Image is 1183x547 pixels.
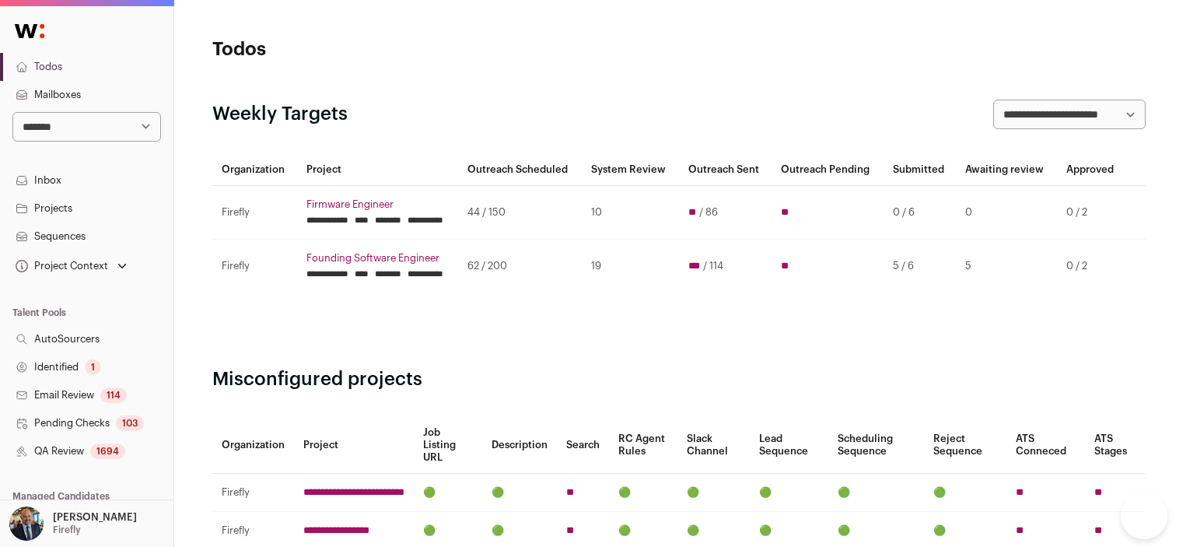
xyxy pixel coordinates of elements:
[582,186,679,240] td: 10
[924,417,1006,474] th: Reject Sequence
[9,507,44,541] img: 18202275-medium_jpg
[6,16,53,47] img: Wellfound
[609,417,677,474] th: RC Agent Rules
[12,260,108,272] div: Project Context
[414,417,483,474] th: Job Listing URL
[884,240,957,293] td: 5 / 6
[85,359,101,375] div: 1
[1057,186,1125,240] td: 0 / 2
[90,444,125,459] div: 1694
[297,154,459,186] th: Project
[53,511,137,524] p: [PERSON_NAME]
[1085,417,1146,474] th: ATS Stages
[306,252,450,265] a: Founding Software Engineer
[482,417,557,474] th: Description
[306,198,450,211] a: Firmware Engineer
[582,154,679,186] th: System Review
[703,260,723,272] span: / 114
[212,474,294,512] td: Firefly
[956,240,1057,293] td: 5
[772,154,883,186] th: Outreach Pending
[582,240,679,293] td: 19
[212,186,297,240] td: Firefly
[750,417,828,474] th: Lead Sequence
[458,154,582,186] th: Outreach Scheduled
[557,417,609,474] th: Search
[294,417,414,474] th: Project
[884,186,957,240] td: 0 / 6
[699,206,718,219] span: / 86
[677,474,750,512] td: 🟢
[609,474,677,512] td: 🟢
[1057,154,1125,186] th: Approved
[12,255,130,277] button: Open dropdown
[414,474,483,512] td: 🟢
[212,240,297,293] td: Firefly
[458,186,582,240] td: 44 / 150
[6,507,140,541] button: Open dropdown
[212,37,523,62] h1: Todos
[956,154,1057,186] th: Awaiting review
[212,102,348,127] h2: Weekly Targets
[679,154,772,186] th: Outreach Sent
[212,417,294,474] th: Organization
[750,474,828,512] td: 🟢
[482,474,557,512] td: 🟢
[956,186,1057,240] td: 0
[1121,493,1167,539] iframe: Help Scout Beacon - Open
[458,240,582,293] td: 62 / 200
[884,154,957,186] th: Submitted
[924,474,1006,512] td: 🟢
[828,417,924,474] th: Scheduling Sequence
[828,474,924,512] td: 🟢
[53,524,81,536] p: Firefly
[1006,417,1085,474] th: ATS Conneced
[212,154,297,186] th: Organization
[212,367,1146,392] h2: Misconfigured projects
[116,416,144,431] div: 103
[1057,240,1125,293] td: 0 / 2
[100,387,127,403] div: 114
[677,417,750,474] th: Slack Channel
